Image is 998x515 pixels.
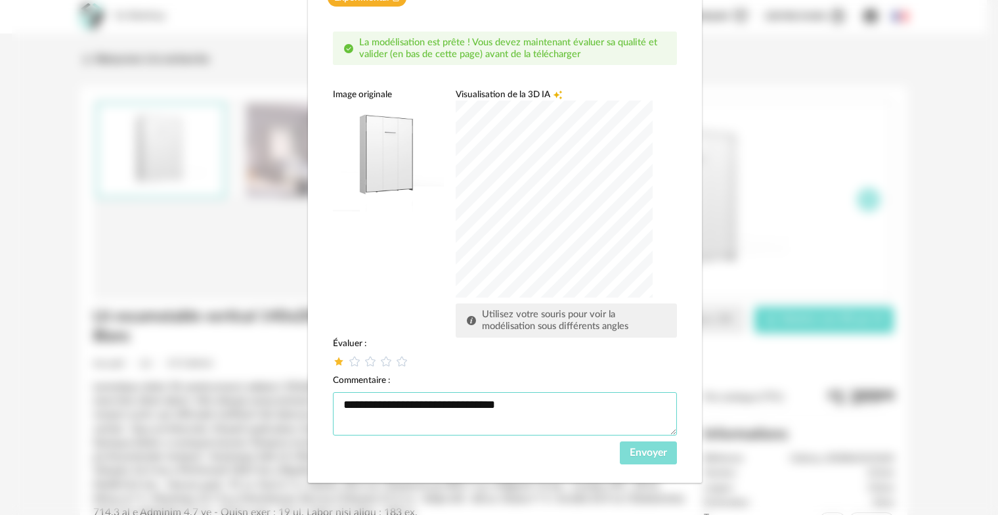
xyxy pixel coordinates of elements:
span: La modélisation est prête ! Vous devez maintenant évaluer sa qualité et valider (en bas de cette ... [359,37,657,59]
img: neutral background [333,101,444,212]
span: Utilisez votre souris pour voir la modélisation sous différents angles [482,309,628,331]
div: Image originale [333,89,444,101]
span: Envoyer [630,447,667,458]
span: Visualisation de la 3D IA [456,89,550,101]
button: Envoyer [620,441,677,465]
div: Évaluer : [333,338,677,349]
span: Creation icon [553,89,563,101]
div: Commentaire : [333,374,677,386]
